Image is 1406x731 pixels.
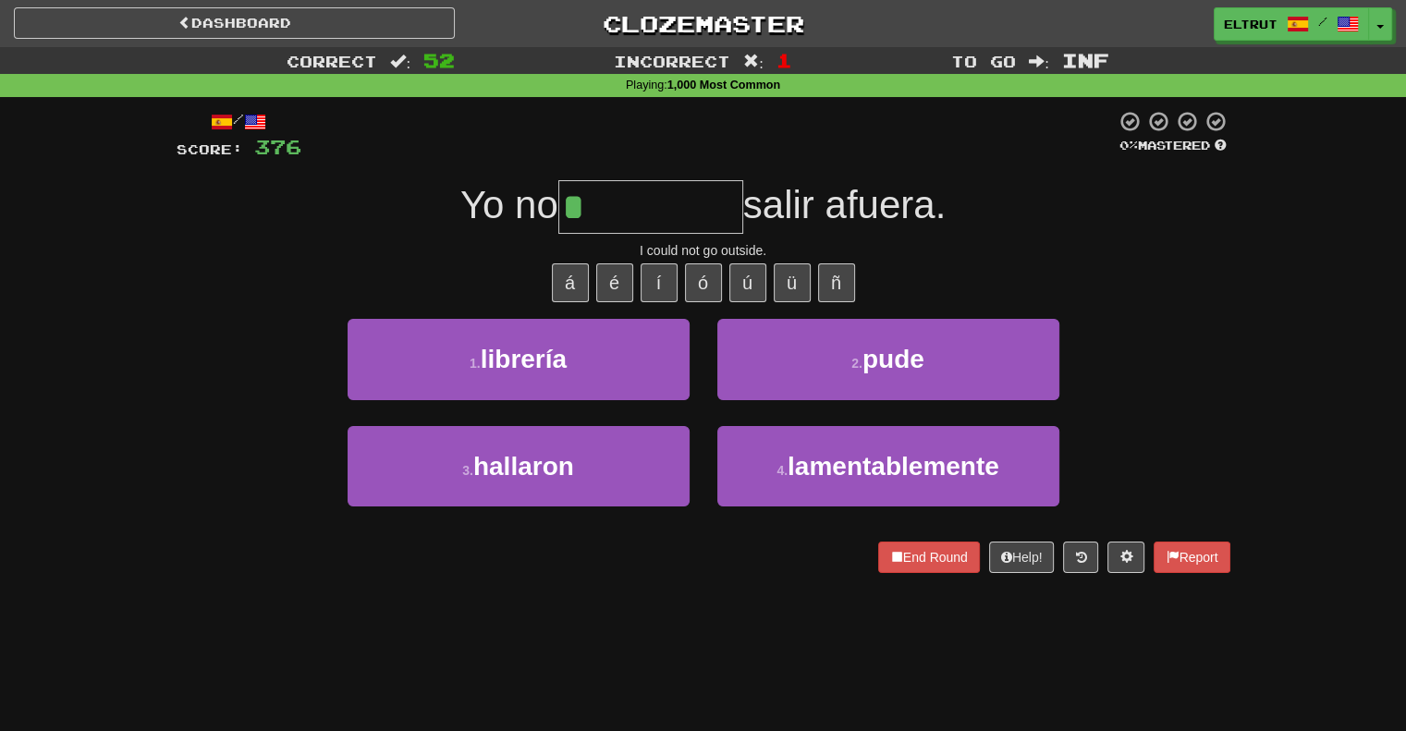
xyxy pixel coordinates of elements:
span: Incorrect [614,52,730,70]
a: Dashboard [14,7,455,39]
span: Yo no [460,183,558,226]
div: Mastered [1116,138,1230,154]
button: End Round [878,542,980,573]
button: ú [729,263,766,302]
span: 0 % [1119,138,1138,152]
div: / [177,110,301,133]
button: ñ [818,263,855,302]
button: Report [1154,542,1229,573]
button: á [552,263,589,302]
span: hallaron [473,452,574,481]
small: 1 . [470,356,481,371]
button: í [641,263,678,302]
span: Inf [1062,49,1109,71]
span: lamentablemente [788,452,999,481]
button: é [596,263,633,302]
span: : [1029,54,1049,69]
button: ü [774,263,811,302]
div: I could not go outside. [177,241,1230,260]
span: : [390,54,410,69]
span: salir afuera. [743,183,946,226]
button: 2.pude [717,319,1059,399]
small: 4 . [776,463,788,478]
button: 4.lamentablemente [717,426,1059,506]
span: Correct [287,52,377,70]
span: To go [951,52,1016,70]
button: ó [685,263,722,302]
button: Help! [989,542,1055,573]
small: 3 . [462,463,473,478]
button: 1.librería [348,319,690,399]
span: librería [481,345,567,373]
span: / [1318,15,1327,28]
button: Round history (alt+y) [1063,542,1098,573]
span: pude [862,345,924,373]
small: 2 . [851,356,862,371]
span: : [743,54,764,69]
a: Clozemaster [483,7,923,40]
span: 376 [254,135,301,158]
span: 52 [423,49,455,71]
button: 3.hallaron [348,426,690,506]
strong: 1,000 Most Common [667,79,780,91]
span: Score: [177,141,243,157]
a: eltrut / [1214,7,1369,41]
span: 1 [776,49,792,71]
span: eltrut [1224,16,1278,32]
